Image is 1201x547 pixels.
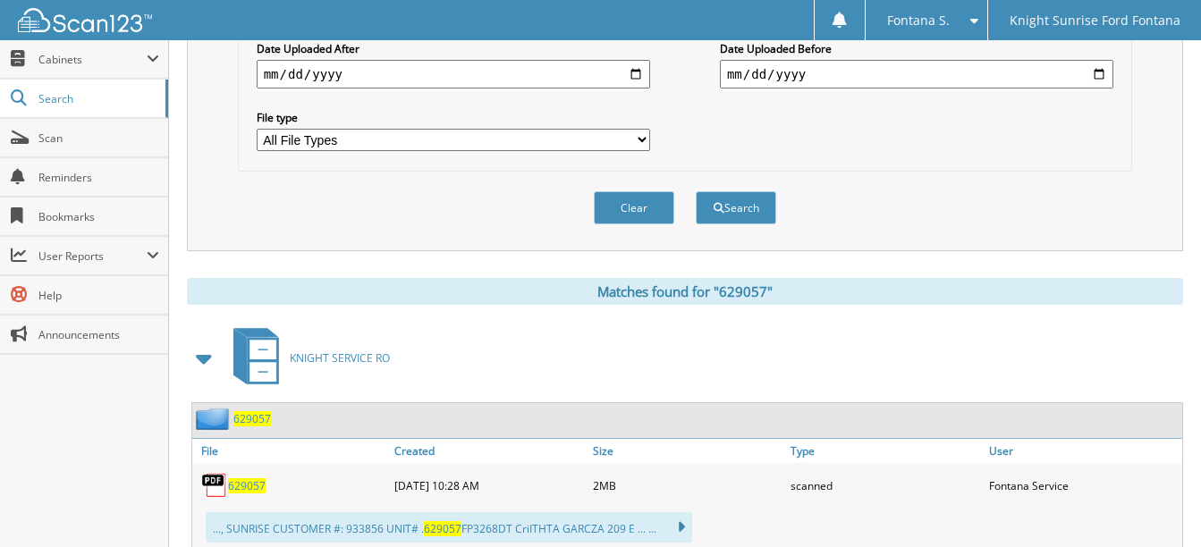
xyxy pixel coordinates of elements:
a: Size [588,439,786,463]
a: KNIGHT SERVICE RO [223,323,390,393]
div: Matches found for "629057" [187,278,1183,305]
div: 2MB [588,467,786,503]
span: Search [38,91,156,106]
label: File type [257,110,650,125]
span: Help [38,288,159,303]
a: 629057 [228,478,266,493]
div: Fontana Service [985,467,1182,503]
iframe: Chat Widget [1112,461,1201,547]
div: ..., SUNRISE CUSTOMER #: 933856 UNIT# . FP3268DT CriITHTA GARCZA 209 E ... ... [206,512,692,543]
button: Clear [594,191,674,224]
span: 629057 [424,521,461,536]
input: start [257,60,650,88]
img: PDF.png [201,472,228,499]
span: Knight Sunrise Ford Fontana [1010,15,1180,26]
a: Type [786,439,984,463]
a: User [985,439,1182,463]
span: Reminders [38,170,159,185]
span: KNIGHT SERVICE RO [290,350,390,366]
span: User Reports [38,248,147,264]
span: Cabinets [38,52,147,67]
div: scanned [786,467,984,503]
span: Fontana S. [887,15,950,26]
input: end [720,60,1113,88]
span: Announcements [38,327,159,342]
button: Search [696,191,776,224]
a: 629057 [233,411,271,426]
label: Date Uploaded After [257,41,650,56]
a: File [192,439,390,463]
a: Created [390,439,588,463]
div: [DATE] 10:28 AM [390,467,588,503]
label: Date Uploaded Before [720,41,1113,56]
span: Scan [38,130,159,146]
img: folder2.png [196,408,233,430]
img: scan123-logo-white.svg [18,8,152,32]
span: Bookmarks [38,209,159,224]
